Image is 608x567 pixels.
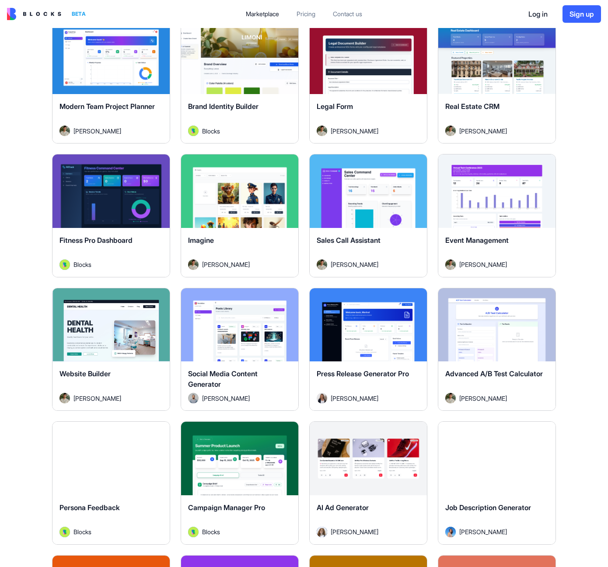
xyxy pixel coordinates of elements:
img: Avatar [317,393,327,403]
span: [PERSON_NAME] [459,394,507,403]
img: Avatar [445,393,456,403]
a: Campaign Manager ProAvatarBlocks [181,421,299,545]
span: [PERSON_NAME] [73,394,121,403]
span: Blocks [73,260,91,269]
img: Avatar [317,126,327,136]
span: Website Builder [59,369,111,378]
a: BETA [7,8,89,20]
img: Avatar [445,259,456,270]
a: Fitness Pro DashboardAvatarBlocks [52,154,170,277]
span: AI Ad Generator [317,503,369,512]
a: Advanced A/B Test CalculatorAvatar[PERSON_NAME] [438,288,556,411]
button: Log in [521,5,556,23]
span: Blocks [202,126,220,136]
span: [PERSON_NAME] [331,527,378,536]
a: Job Description GeneratorAvatar[PERSON_NAME] [438,421,556,545]
a: Modern Team Project PlannerAvatar[PERSON_NAME] [52,21,170,144]
span: [PERSON_NAME] [459,260,507,269]
span: Legal Form [317,102,353,111]
a: Real Estate CRMAvatar[PERSON_NAME] [438,21,556,144]
img: Avatar [188,393,199,403]
img: Avatar [445,527,456,537]
img: Avatar [445,126,456,136]
span: Fitness Pro Dashboard [59,236,133,245]
span: [PERSON_NAME] [331,260,378,269]
span: Press Release Generator Pro [317,369,409,378]
span: Event Management [445,236,509,245]
a: Persona FeedbackAvatarBlocks [52,421,170,545]
a: Pricing [290,6,322,22]
span: Social Media Content Generator [188,369,258,388]
span: Brand Identity Builder [188,102,259,111]
span: [PERSON_NAME] [73,126,121,136]
span: [PERSON_NAME] [202,260,250,269]
a: Contact us [326,6,369,22]
img: Avatar [59,393,70,403]
a: Sales Call AssistantAvatar[PERSON_NAME] [309,154,427,277]
img: Avatar [317,527,327,537]
img: Avatar [188,527,199,537]
img: logo [7,8,61,20]
img: Avatar [317,259,327,270]
div: Pricing [297,10,315,18]
span: [PERSON_NAME] [331,126,378,136]
img: Avatar [59,259,70,270]
img: Avatar [188,126,199,136]
a: Social Media Content GeneratorAvatar[PERSON_NAME] [181,288,299,411]
span: [PERSON_NAME] [202,394,250,403]
a: Marketplace [239,6,286,22]
a: Legal FormAvatar[PERSON_NAME] [309,21,427,144]
span: Campaign Manager Pro [188,503,265,512]
span: [PERSON_NAME] [459,126,507,136]
a: AI Ad GeneratorAvatar[PERSON_NAME] [309,421,427,545]
a: ImagineAvatar[PERSON_NAME] [181,154,299,277]
span: Advanced A/B Test Calculator [445,369,543,378]
span: [PERSON_NAME] [331,394,378,403]
span: Sales Call Assistant [317,236,381,245]
div: Marketplace [246,10,279,18]
a: Event ManagementAvatar[PERSON_NAME] [438,154,556,277]
button: Sign up [563,5,601,23]
a: Press Release Generator ProAvatar[PERSON_NAME] [309,288,427,411]
a: Brand Identity BuilderAvatarBlocks [181,21,299,144]
img: Avatar [59,527,70,537]
img: Avatar [188,259,199,270]
span: Real Estate CRM [445,102,500,111]
span: Blocks [73,527,91,536]
span: Persona Feedback [59,503,120,512]
img: Avatar [59,126,70,136]
span: [PERSON_NAME] [459,527,507,536]
span: Job Description Generator [445,503,531,512]
span: Blocks [202,527,220,536]
div: BETA [68,8,89,20]
span: Imagine [188,236,214,245]
span: Modern Team Project Planner [59,102,155,111]
div: Contact us [333,10,362,18]
a: Website BuilderAvatar[PERSON_NAME] [52,288,170,411]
